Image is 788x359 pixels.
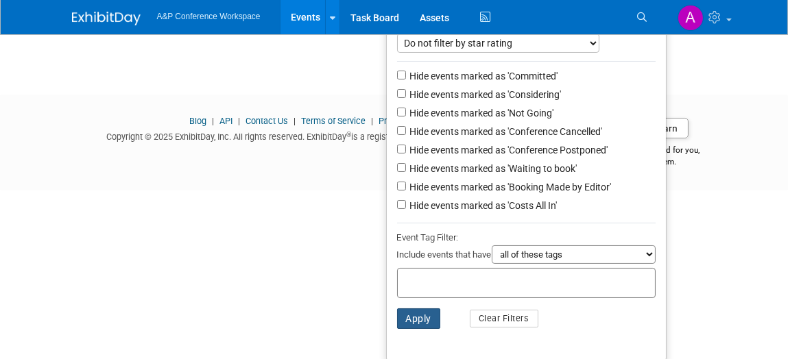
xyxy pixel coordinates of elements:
[397,245,656,268] div: Include events that have
[72,12,141,25] img: ExhibitDay
[407,143,608,157] label: Hide events marked as 'Conference Postponed'
[407,125,603,138] label: Hide events marked as 'Conference Cancelled'
[189,116,206,126] a: Blog
[397,230,656,245] div: Event Tag Filter:
[157,12,261,21] span: A&P Conference Workspace
[407,106,554,120] label: Hide events marked as 'Not Going'
[346,131,351,138] sup: ®
[470,310,538,327] button: Clear Filters
[407,88,562,101] label: Hide events marked as 'Considering'
[219,116,232,126] a: API
[379,116,432,126] a: Privacy Policy
[301,116,366,126] a: Terms of Service
[72,127,551,143] div: Copyright © 2025 ExhibitDay, Inc. All rights reserved. ExhibitDay is a registered trademark of Ex...
[246,116,288,126] a: Contact Us
[397,308,441,329] button: Apply
[407,162,577,175] label: Hide events marked as 'Waiting to book'
[368,116,377,126] span: |
[290,116,299,126] span: |
[678,5,704,31] img: Amy Martin
[235,116,243,126] span: |
[407,180,612,194] label: Hide events marked as 'Booking Made by Editor'
[208,116,217,126] span: |
[407,199,558,212] label: Hide events marked as 'Costs All In'
[407,69,558,83] label: Hide events marked as 'Committed'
